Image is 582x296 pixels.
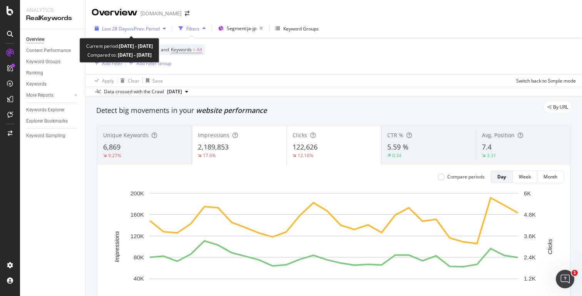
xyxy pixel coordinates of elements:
[176,22,209,35] button: Filters
[152,77,163,84] div: Save
[26,69,80,77] a: Ranking
[104,88,164,95] div: Data crossed with the Crawl
[87,50,152,59] div: Compared to:
[92,22,169,35] button: Last 28 DaysvsPrev. Period
[524,254,536,261] text: 2.4K
[134,254,144,261] text: 80K
[482,142,492,151] span: 7.4
[26,91,54,99] div: More Reports
[556,270,574,288] iframe: Intercom live chat
[293,131,307,139] span: Clicks
[92,59,122,68] button: Add Filter
[482,131,515,139] span: Avg. Position
[572,270,578,276] span: 1
[26,117,80,125] a: Explorer Bookmarks
[136,60,171,67] div: Add Filter Group
[103,131,149,139] span: Unique Keywords
[26,58,80,66] a: Keyword Groups
[130,211,144,218] text: 160K
[114,231,120,262] text: Impressions
[130,233,144,239] text: 120K
[130,190,144,197] text: 200K
[293,142,318,151] span: 122,626
[215,22,266,35] button: Segment:ja-jp
[102,60,122,67] div: Add Filter
[26,91,72,99] a: More Reports
[524,233,536,239] text: 3.6K
[497,173,506,180] div: Day
[524,275,536,282] text: 1.2K
[26,80,80,88] a: Keywords
[126,59,171,68] button: Add Filter Group
[128,77,139,84] div: Clear
[26,80,47,88] div: Keywords
[513,74,576,87] button: Switch back to Simple mode
[102,77,114,84] div: Apply
[26,35,80,44] a: Overview
[26,58,60,66] div: Keyword Groups
[134,275,144,282] text: 40K
[283,25,319,32] div: Keyword Groups
[26,106,65,114] div: Keywords Explorer
[26,69,43,77] div: Ranking
[544,173,557,180] div: Month
[143,74,163,87] button: Save
[26,106,80,114] a: Keywords Explorer
[193,46,196,53] span: =
[197,44,202,55] span: All
[553,105,568,109] span: By URL
[117,74,139,87] button: Clear
[26,14,79,23] div: RealKeywords
[547,239,553,254] text: Clicks
[129,25,160,32] span: vs Prev. Period
[26,47,71,55] div: Content Performance
[117,52,152,58] b: [DATE] - [DATE]
[102,25,129,32] span: Last 28 Days
[92,74,114,87] button: Apply
[86,42,153,50] div: Current period:
[26,35,45,44] div: Overview
[186,25,199,32] div: Filters
[161,46,169,53] span: and
[108,152,121,159] div: 9.27%
[524,190,531,197] text: 6K
[198,131,229,139] span: Impressions
[26,47,80,55] a: Content Performance
[537,171,564,183] button: Month
[92,6,137,19] div: Overview
[185,11,189,16] div: arrow-right-arrow-left
[26,117,68,125] div: Explorer Bookmarks
[516,77,576,84] div: Switch back to Simple mode
[447,173,485,180] div: Compare periods
[140,10,182,17] div: [DOMAIN_NAME]
[26,132,65,140] div: Keyword Sampling
[227,25,256,32] span: Segment: ja-jp
[203,152,216,159] div: 17.6%
[26,132,80,140] a: Keyword Sampling
[544,102,571,113] div: legacy label
[119,43,153,49] b: [DATE] - [DATE]
[167,88,182,95] span: 2025 Sep. 28th
[519,173,531,180] div: Week
[103,142,120,151] span: 6,869
[387,142,408,151] span: 5.59 %
[491,171,513,183] button: Day
[171,46,192,53] span: Keywords
[198,142,229,151] span: 2,189,853
[513,171,537,183] button: Week
[387,131,403,139] span: CTR %
[273,22,322,35] button: Keyword Groups
[487,152,496,159] div: 3.31
[298,152,313,159] div: 12.16%
[164,87,191,96] button: [DATE]
[26,6,79,14] div: Analytics
[392,152,401,159] div: 0.34
[524,211,536,218] text: 4.8K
